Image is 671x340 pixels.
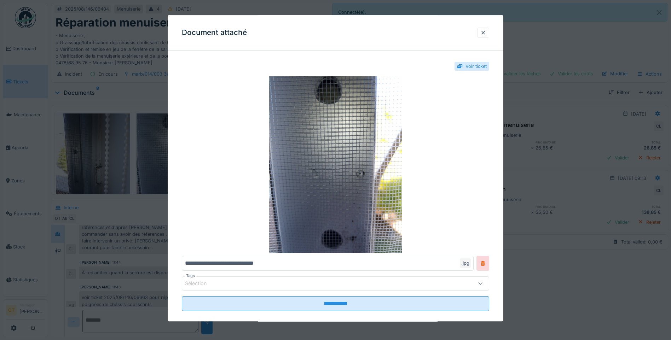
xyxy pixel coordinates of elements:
[182,28,247,37] h3: Document attaché
[185,280,217,288] div: Sélection
[465,63,487,70] div: Voir ticket
[182,76,489,253] img: 1791cfe0-81f1-4521-a0db-23c0d89fbb27-17561126564562438709381577170148.jpg
[460,258,471,268] div: .jpg
[185,273,196,279] label: Tags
